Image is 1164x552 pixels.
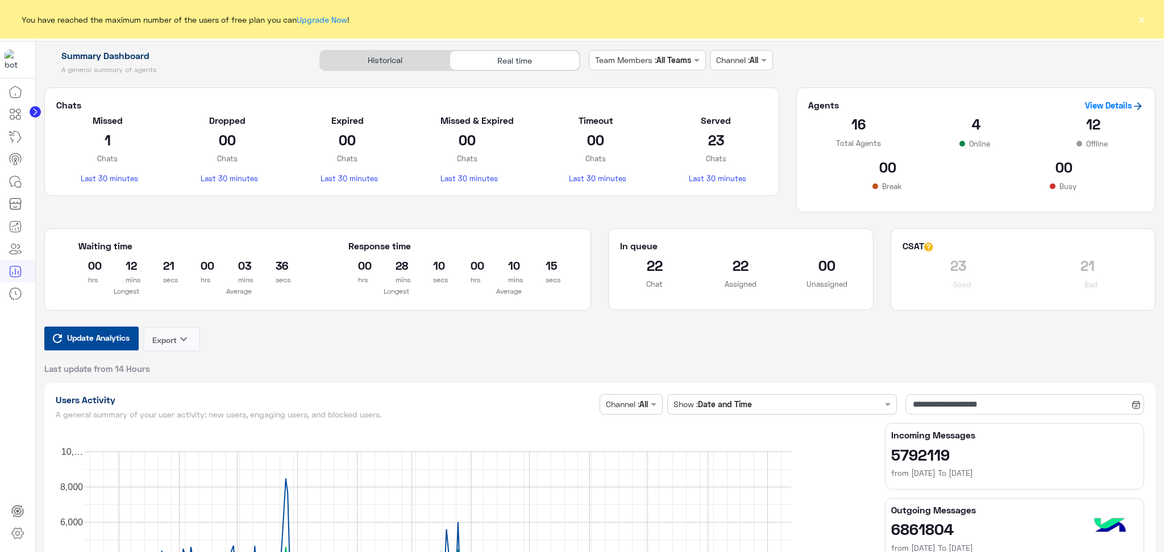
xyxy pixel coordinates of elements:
[508,274,510,286] p: mins
[1057,181,1079,192] p: Busy
[433,274,435,286] p: secs
[792,256,861,274] h2: 00
[320,51,450,70] div: Historical
[396,274,397,286] p: mins
[321,173,375,184] p: Last 30 minutes
[44,327,139,350] button: Update Analytics
[967,138,992,149] p: Online
[471,274,472,286] p: hrs
[78,286,174,297] p: Longest
[64,330,132,345] span: Update Analytics
[903,256,1015,274] h2: 23
[891,504,1138,516] h5: Outgoing Messages
[569,115,623,126] h5: Timeout
[201,115,255,126] h5: Dropped
[348,240,411,252] h5: Response time
[462,286,557,297] p: Average
[891,520,1138,538] h2: 6861804
[891,429,1138,441] h5: Incoming Messages
[903,240,933,252] h5: CSAT
[81,115,135,126] h5: Missed
[191,286,286,297] p: Average
[348,286,444,297] p: Longest
[60,482,82,492] text: 8,000
[1090,507,1130,546] img: hulul-logo.png
[689,115,743,126] h5: Served
[81,173,135,184] p: Last 30 minutes
[440,131,494,149] h2: 00
[297,15,347,24] a: Upgrade Now
[508,256,510,274] h2: 10
[706,278,775,290] p: Assigned
[569,153,623,164] p: Chats
[891,445,1138,463] h2: 5792119
[276,256,277,274] h2: 36
[238,274,240,286] p: mins
[620,240,658,252] h5: In queue
[891,467,1138,479] h6: from [DATE] To [DATE]
[689,131,743,149] h2: 23
[81,153,135,164] p: Chats
[569,131,623,149] h2: 00
[44,65,307,74] h5: A general summary of agents
[471,256,472,274] h2: 00
[440,173,494,184] p: Last 30 minutes
[88,256,90,274] h2: 00
[61,447,82,457] text: 10,…
[440,115,494,126] h5: Missed & Expired
[163,256,165,274] h2: 21
[44,363,150,374] span: Last update from 14 Hours
[546,256,547,274] h2: 15
[78,240,286,252] h5: Waiting time
[56,410,596,419] h5: A general summary of your user activity: new users, engaging users, and blocked users.
[201,131,255,149] h2: 00
[56,394,596,405] h1: Users Activity
[1082,279,1100,290] p: Bad
[177,332,190,346] i: keyboard_arrow_down
[569,173,623,184] p: Last 30 minutes
[808,99,839,111] h5: Agents
[44,50,307,61] h1: Summary Dashboard
[1084,138,1110,149] p: Offline
[546,274,547,286] p: secs
[1136,14,1147,25] button: ×
[321,115,375,126] h5: Expired
[22,14,349,26] span: You have reached the maximum number of the users of free plan you can !
[689,173,743,184] p: Last 30 minutes
[126,274,127,286] p: mins
[792,278,861,290] p: Unassigned
[276,274,277,286] p: secs
[321,131,375,149] h2: 00
[808,115,909,133] h2: 16
[620,278,689,290] p: Chat
[163,274,165,286] p: secs
[126,256,127,274] h2: 12
[56,99,768,111] h5: Chats
[358,256,360,274] h2: 00
[88,274,90,286] p: hrs
[808,158,967,176] h2: 00
[201,256,202,274] h2: 00
[81,131,135,149] h2: 1
[358,274,360,286] p: hrs
[201,173,255,184] p: Last 30 minutes
[143,327,200,352] button: Exportkeyboard_arrow_down
[926,115,1026,133] h2: 4
[1032,256,1144,274] h2: 21
[201,274,202,286] p: hrs
[984,158,1144,176] h2: 00
[1085,100,1144,110] a: View Details
[238,256,240,274] h2: 03
[880,181,904,192] p: Break
[201,153,255,164] p: Chats
[689,153,743,164] p: Chats
[440,153,494,164] p: Chats
[396,256,397,274] h2: 28
[808,137,909,149] p: Total Agents
[5,49,25,70] img: 1403182699927242
[450,51,579,70] div: Real time
[60,517,82,527] text: 6,000
[620,256,689,274] h2: 22
[321,153,375,164] p: Chats
[433,256,435,274] h2: 10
